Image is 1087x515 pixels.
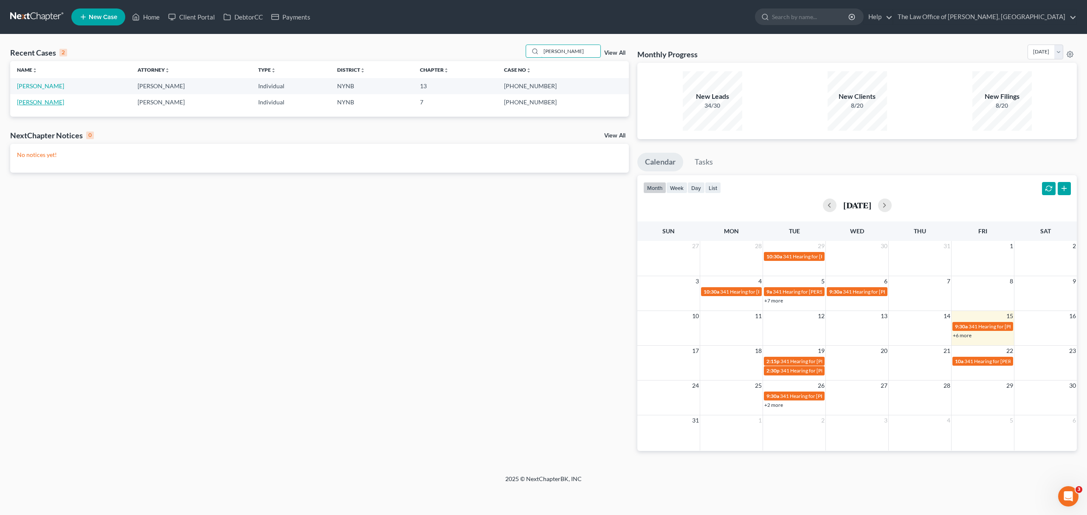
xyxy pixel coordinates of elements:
[504,67,531,73] a: Case Nounfold_more
[754,311,763,321] span: 11
[946,276,951,286] span: 7
[883,415,888,425] span: 3
[17,98,64,106] a: [PERSON_NAME]
[758,276,763,286] span: 4
[720,288,796,295] span: 341 Hearing for [PERSON_NAME]
[1005,311,1014,321] span: 15
[691,241,700,251] span: 27
[972,92,1032,101] div: New Filings
[1068,311,1077,321] span: 16
[946,415,951,425] span: 4
[17,151,622,159] p: No notices yet!
[271,68,276,73] i: unfold_more
[10,48,67,58] div: Recent Cases
[267,9,315,25] a: Payments
[59,49,67,56] div: 2
[683,92,742,101] div: New Leads
[766,288,772,295] span: 9a
[497,94,629,110] td: [PHONE_NUMBER]
[337,67,365,73] a: Districtunfold_more
[773,288,849,295] span: 341 Hearing for [PERSON_NAME]
[780,358,884,364] span: 341 Hearing for [PERSON_NAME], Frayddelith
[666,182,687,193] button: week
[89,14,117,20] span: New Case
[1005,346,1014,356] span: 22
[724,227,739,235] span: Mon
[1009,241,1014,251] span: 1
[1072,415,1077,425] span: 6
[683,101,742,110] div: 34/30
[972,101,1032,110] div: 8/20
[604,50,625,56] a: View All
[828,101,887,110] div: 8/20
[330,94,413,110] td: NYNB
[301,475,786,490] div: 2025 © NextChapterBK, INC
[943,241,951,251] span: 31
[754,241,763,251] span: 28
[704,288,719,295] span: 10:30a
[687,153,721,171] a: Tasks
[1068,381,1077,391] span: 30
[662,227,675,235] span: Sun
[893,9,1076,25] a: The Law Office of [PERSON_NAME], [GEOGRAPHIC_DATA]
[637,153,683,171] a: Calendar
[17,82,64,90] a: [PERSON_NAME]
[820,415,825,425] span: 2
[1058,486,1079,507] iframe: Intercom live chat
[969,323,1045,330] span: 341 Hearing for [PERSON_NAME]
[880,311,888,321] span: 13
[953,332,972,339] a: +6 more
[829,288,842,295] span: 9:30a
[789,227,800,235] span: Tue
[251,94,331,110] td: Individual
[695,276,700,286] span: 3
[691,415,700,425] span: 31
[783,253,859,260] span: 341 Hearing for [PERSON_NAME]
[258,67,276,73] a: Typeunfold_more
[943,311,951,321] span: 14
[880,381,888,391] span: 27
[817,381,825,391] span: 26
[766,253,782,260] span: 10:30a
[360,68,365,73] i: unfold_more
[1068,346,1077,356] span: 23
[1009,415,1014,425] span: 5
[843,288,919,295] span: 341 Hearing for [PERSON_NAME]
[138,67,170,73] a: Attorneyunfold_more
[764,402,783,408] a: +2 more
[219,9,267,25] a: DebtorCC
[943,381,951,391] span: 28
[444,68,449,73] i: unfold_more
[1005,381,1014,391] span: 29
[955,323,968,330] span: 9:30a
[964,358,1040,364] span: 341 Hearing for [PERSON_NAME]
[880,241,888,251] span: 30
[526,68,531,73] i: unfold_more
[691,346,700,356] span: 17
[131,94,251,110] td: [PERSON_NAME]
[1072,241,1077,251] span: 2
[251,78,331,94] td: Individual
[817,311,825,321] span: 12
[691,381,700,391] span: 24
[843,201,871,210] h2: [DATE]
[817,241,825,251] span: 29
[413,94,498,110] td: 7
[820,276,825,286] span: 5
[817,346,825,356] span: 19
[978,227,987,235] span: Fri
[1009,276,1014,286] span: 8
[86,132,94,139] div: 0
[754,346,763,356] span: 18
[758,415,763,425] span: 1
[10,130,94,140] div: NextChapter Notices
[880,346,888,356] span: 20
[497,78,629,94] td: [PHONE_NUMBER]
[914,227,926,235] span: Thu
[17,67,37,73] a: Nameunfold_more
[705,182,721,193] button: list
[766,358,780,364] span: 2:15p
[687,182,705,193] button: day
[766,393,779,399] span: 9:30a
[828,92,887,101] div: New Clients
